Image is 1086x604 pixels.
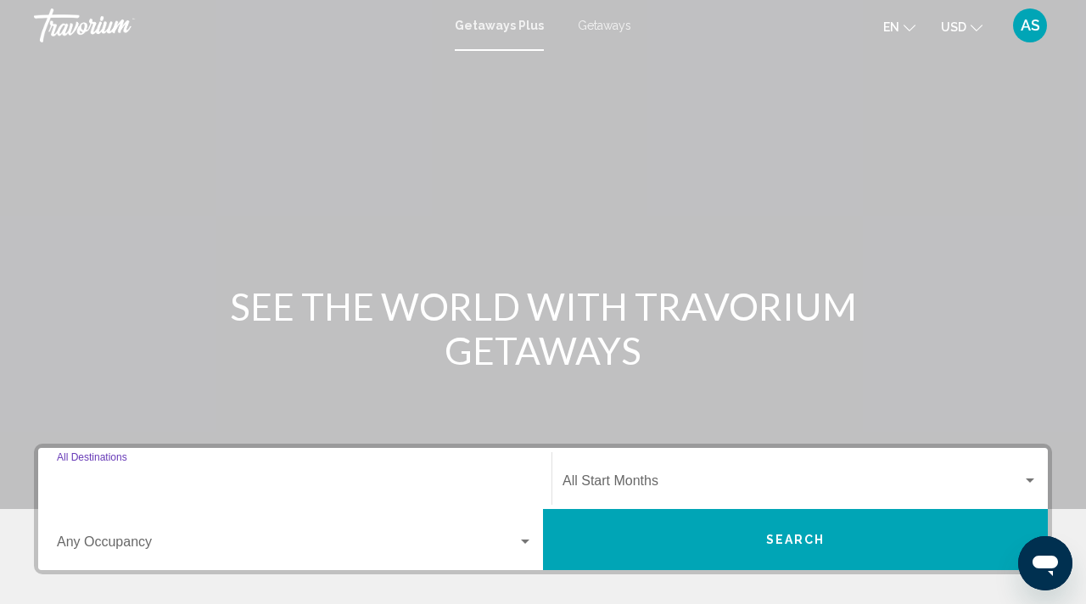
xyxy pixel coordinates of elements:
[883,20,899,34] span: en
[34,8,438,42] a: Travorium
[38,448,1048,570] div: Search widget
[766,534,826,547] span: Search
[941,20,966,34] span: USD
[543,509,1048,570] button: Search
[1008,8,1052,43] button: User Menu
[1018,536,1072,590] iframe: Button to launch messaging window
[455,19,544,32] a: Getaways Plus
[883,14,915,39] button: Change language
[225,284,861,372] h1: SEE THE WORLD WITH TRAVORIUM GETAWAYS
[578,19,631,32] a: Getaways
[941,14,982,39] button: Change currency
[1021,17,1040,34] span: AS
